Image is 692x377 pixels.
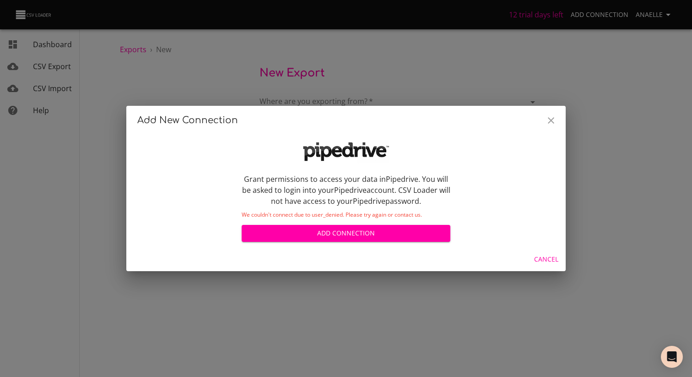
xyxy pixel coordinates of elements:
button: Add Connection [242,225,450,242]
div: Open Intercom Messenger [661,346,683,368]
p: We couldn't connect due to user_denied. Please try again or contact us. [242,212,450,218]
span: Cancel [534,254,558,265]
p: Grant permissions to access your data in Pipedrive . You will be asked to login into your Pipedri... [242,174,450,207]
button: Cancel [530,251,562,268]
h2: Add New Connection [137,113,555,128]
span: Add Connection [249,228,443,239]
button: Close [540,109,562,131]
img: logo-x4-39b9a7149d7ad8aeb68e2e7287ff7c88.png [300,139,392,164]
